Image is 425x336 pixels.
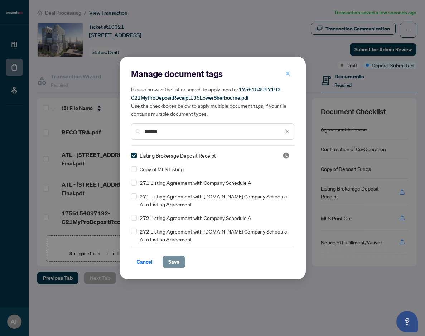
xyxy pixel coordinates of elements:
[163,256,185,268] button: Save
[137,256,153,268] span: Cancel
[282,152,290,159] img: status
[285,129,290,134] span: close
[140,152,216,159] span: Listing Brokerage Deposit Receipt
[131,256,158,268] button: Cancel
[282,152,290,159] span: Pending Review
[140,214,251,222] span: 272 Listing Agreement with Company Schedule A
[140,165,184,173] span: Copy of MLS Listing
[140,227,290,243] span: 272 Listing Agreement with [DOMAIN_NAME] Company Schedule A to Listing Agreement
[168,256,179,268] span: Save
[131,85,294,117] h5: Please browse the list or search to apply tags to: Use the checkboxes below to apply multiple doc...
[140,192,290,208] span: 271 Listing Agreement with [DOMAIN_NAME] Company Schedule A to Listing Agreement
[140,179,251,187] span: 271 Listing Agreement with Company Schedule A
[131,68,294,80] h2: Manage document tags
[285,71,290,76] span: close
[396,311,418,332] button: Open asap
